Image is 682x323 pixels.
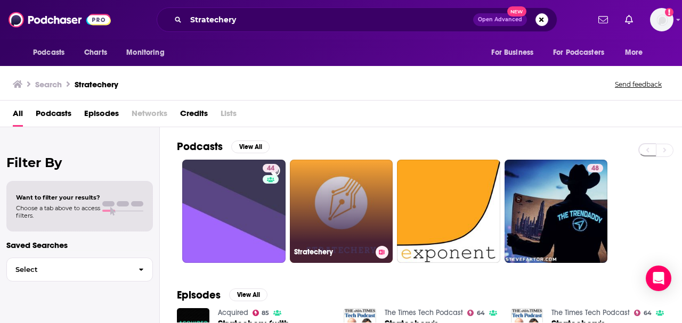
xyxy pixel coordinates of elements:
[119,43,178,63] button: open menu
[618,43,656,63] button: open menu
[253,310,270,316] a: 85
[591,163,599,174] span: 48
[182,160,286,263] a: 44
[16,204,100,219] span: Choose a tab above to access filters.
[6,240,153,250] p: Saved Searches
[478,17,522,22] span: Open Advanced
[177,140,270,153] a: PodcastsView All
[36,105,71,127] a: Podcasts
[157,7,557,32] div: Search podcasts, credits, & more...
[9,10,111,30] img: Podchaser - Follow, Share and Rate Podcasts
[6,155,153,170] h2: Filter By
[186,11,473,28] input: Search podcasts, credits, & more...
[13,105,23,127] a: All
[177,288,267,302] a: EpisodesView All
[473,13,527,26] button: Open AdvancedNew
[467,310,485,316] a: 64
[621,11,637,29] a: Show notifications dropdown
[77,43,113,63] a: Charts
[126,45,164,60] span: Monitoring
[290,160,393,263] a: Stratechery
[221,105,237,127] span: Lists
[634,310,652,316] a: 64
[231,140,270,153] button: View All
[477,311,485,316] span: 64
[650,8,673,31] img: User Profile
[646,266,671,291] div: Open Intercom Messenger
[551,308,630,317] a: The Times Tech Podcast
[546,43,620,63] button: open menu
[262,311,269,316] span: 85
[385,308,463,317] a: The Times Tech Podcast
[218,308,248,317] a: Acquired
[33,45,64,60] span: Podcasts
[35,79,62,89] h3: Search
[644,311,652,316] span: 64
[16,194,100,201] span: Want to filter your results?
[594,11,612,29] a: Show notifications dropdown
[553,45,604,60] span: For Podcasters
[665,8,673,16] svg: Add a profile image
[84,45,107,60] span: Charts
[229,288,267,301] button: View All
[612,80,665,89] button: Send feedback
[294,247,371,256] h3: Stratechery
[587,164,603,172] a: 48
[625,45,643,60] span: More
[7,266,130,273] span: Select
[650,8,673,31] span: Logged in as vjacobi
[84,105,119,127] a: Episodes
[180,105,208,127] a: Credits
[6,258,153,281] button: Select
[26,43,78,63] button: open menu
[132,105,167,127] span: Networks
[177,288,221,302] h2: Episodes
[507,6,526,16] span: New
[650,8,673,31] button: Show profile menu
[263,164,279,172] a: 44
[267,163,274,174] span: 44
[75,79,118,89] h3: Stratechery
[177,140,223,153] h2: Podcasts
[505,160,608,263] a: 48
[484,43,547,63] button: open menu
[491,45,533,60] span: For Business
